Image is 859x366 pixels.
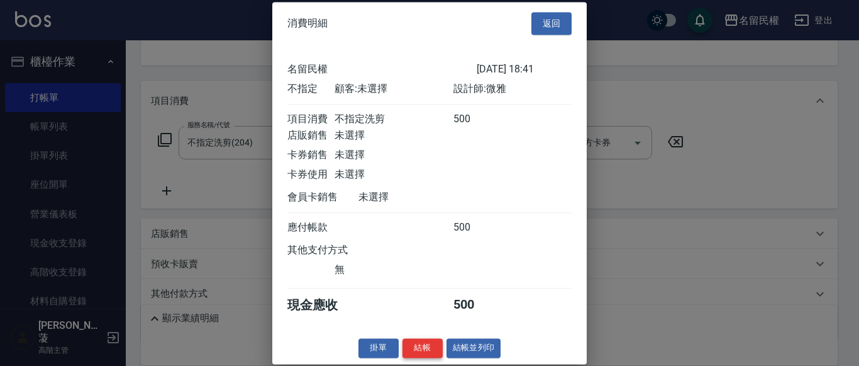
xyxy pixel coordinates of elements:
button: 結帳 [402,338,443,358]
div: [DATE] 18:41 [477,63,572,76]
div: 應付帳款 [287,221,335,234]
div: 店販銷售 [287,129,335,142]
div: 會員卡銷售 [287,191,358,204]
div: 無 [335,263,453,277]
div: 未選擇 [358,191,477,204]
div: 項目消費 [287,113,335,126]
div: 500 [453,221,501,234]
span: 消費明細 [287,17,328,30]
div: 卡券銷售 [287,149,335,162]
div: 未選擇 [335,168,453,181]
div: 未選擇 [335,129,453,142]
div: 500 [453,297,501,314]
div: 卡券使用 [287,168,335,181]
div: 500 [453,113,501,126]
div: 設計師: 微雅 [453,83,572,96]
div: 顧客: 未選擇 [335,83,453,96]
div: 名留民權 [287,63,477,76]
button: 結帳並列印 [446,338,501,358]
button: 返回 [531,12,572,35]
div: 不指定洗剪 [335,113,453,126]
button: 掛單 [358,338,399,358]
div: 現金應收 [287,297,358,314]
div: 未選擇 [335,149,453,162]
div: 其他支付方式 [287,244,382,257]
div: 不指定 [287,83,335,96]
